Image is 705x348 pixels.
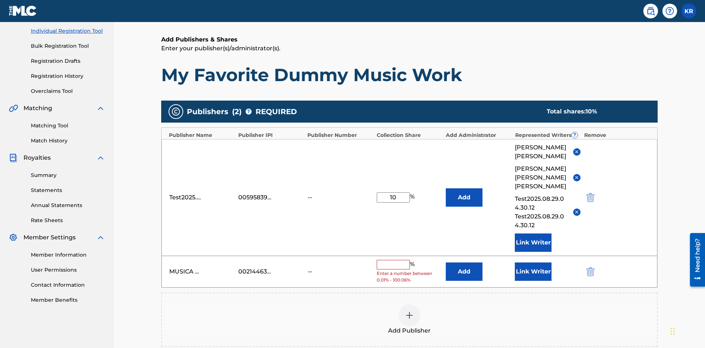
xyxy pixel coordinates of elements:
p: Enter your publisher(s)/administrator(s). [161,44,658,53]
div: Represented Writers [515,131,581,139]
span: [PERSON_NAME] [PERSON_NAME] [PERSON_NAME] [515,164,567,191]
img: remove-from-list-button [574,149,579,155]
a: Member Benefits [31,296,105,304]
span: Enter a number between 0.01% - 100.06% [377,270,442,283]
button: Link Writer [515,233,552,252]
a: Matching Tool [31,122,105,130]
img: expand [96,104,105,113]
span: ( 2 ) [232,106,242,117]
div: Remove [584,131,650,139]
a: Match History [31,137,105,145]
img: MLC Logo [9,6,37,16]
div: Publisher IPI [238,131,304,139]
img: remove-from-list-button [574,175,579,180]
button: Link Writer [515,262,552,281]
div: User Menu [681,4,696,18]
img: Royalties [9,153,18,162]
span: Publishers [187,106,228,117]
img: expand [96,233,105,242]
span: Test2025.08.29.04.30.12 Test2025.08.29.04.30.12 [515,195,567,230]
div: Drag [670,320,675,342]
button: Add [446,188,482,207]
div: Total shares: [547,107,643,116]
a: Individual Registration Tool [31,27,105,35]
img: Member Settings [9,233,18,242]
span: Matching [23,104,52,113]
div: Add Administrator [446,131,511,139]
div: Publisher Name [169,131,235,139]
img: 12a2ab48e56ec057fbd8.svg [586,267,594,276]
a: Bulk Registration Tool [31,42,105,50]
a: User Permissions [31,266,105,274]
span: ? [572,132,578,138]
span: % [410,192,416,203]
span: Member Settings [23,233,76,242]
span: REQUIRED [256,106,297,117]
a: Public Search [643,4,658,18]
img: remove-from-list-button [574,209,579,215]
iframe: Resource Center [684,230,705,290]
span: ? [246,109,252,115]
h1: My Favorite Dummy Music Work [161,64,658,86]
div: Publisher Number [307,131,373,139]
span: 10 % [586,108,597,115]
img: search [646,7,655,15]
span: [PERSON_NAME] [PERSON_NAME] [515,143,567,161]
iframe: Chat Widget [668,313,705,348]
a: Statements [31,186,105,194]
h6: Add Publishers & Shares [161,35,658,44]
img: add [405,311,414,320]
span: Royalties [23,153,51,162]
a: Registration History [31,72,105,80]
button: Add [446,262,482,281]
img: publishers [171,107,180,116]
img: 12a2ab48e56ec057fbd8.svg [586,193,594,202]
span: % [410,260,416,269]
div: Help [662,4,677,18]
a: Contact Information [31,281,105,289]
img: Matching [9,104,18,113]
a: Member Information [31,251,105,259]
span: Add Publisher [388,326,431,335]
a: Overclaims Tool [31,87,105,95]
a: Annual Statements [31,202,105,209]
a: Registration Drafts [31,57,105,65]
div: Collection Share [377,131,442,139]
a: Rate Sheets [31,217,105,224]
a: Summary [31,171,105,179]
img: help [665,7,674,15]
img: expand [96,153,105,162]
